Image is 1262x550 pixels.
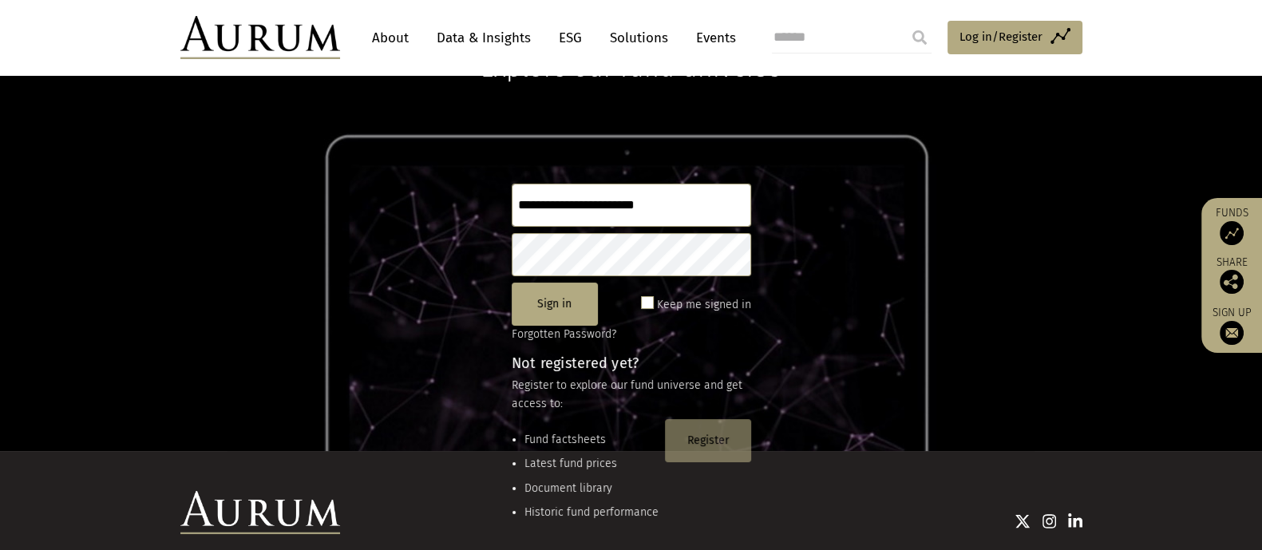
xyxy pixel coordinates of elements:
[904,22,936,53] input: Submit
[959,27,1042,46] span: Log in/Register
[524,431,659,449] li: Fund factsheets
[429,23,539,53] a: Data & Insights
[1209,257,1254,294] div: Share
[524,480,659,497] li: Document library
[512,377,751,413] p: Register to explore our fund universe and get access to:
[180,491,340,534] img: Aurum Logo
[947,21,1082,54] a: Log in/Register
[180,16,340,59] img: Aurum
[602,23,676,53] a: Solutions
[1220,321,1244,345] img: Sign up to our newsletter
[1042,513,1057,529] img: Instagram icon
[1220,270,1244,294] img: Share this post
[657,295,751,315] label: Keep me signed in
[1068,513,1082,529] img: Linkedin icon
[364,23,417,53] a: About
[1209,206,1254,245] a: Funds
[512,327,616,341] a: Forgotten Password?
[1015,513,1031,529] img: Twitter icon
[551,23,590,53] a: ESG
[512,283,598,326] button: Sign in
[524,455,659,473] li: Latest fund prices
[688,23,736,53] a: Events
[1209,306,1254,345] a: Sign up
[1220,221,1244,245] img: Access Funds
[665,419,751,462] button: Register
[512,356,751,370] h4: Not registered yet?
